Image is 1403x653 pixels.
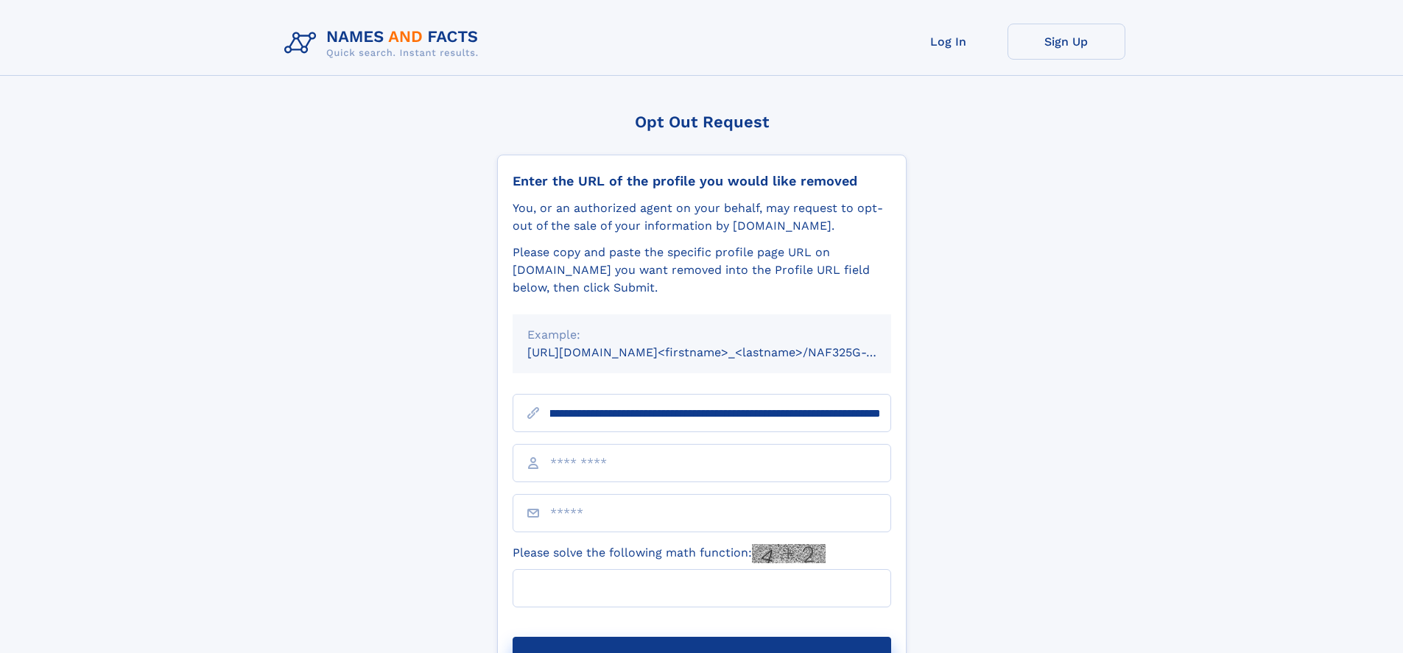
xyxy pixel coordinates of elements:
[513,244,891,297] div: Please copy and paste the specific profile page URL on [DOMAIN_NAME] you want removed into the Pr...
[1008,24,1125,60] a: Sign Up
[513,200,891,235] div: You, or an authorized agent on your behalf, may request to opt-out of the sale of your informatio...
[890,24,1008,60] a: Log In
[527,345,919,359] small: [URL][DOMAIN_NAME]<firstname>_<lastname>/NAF325G-xxxxxxxx
[527,326,876,344] div: Example:
[513,173,891,189] div: Enter the URL of the profile you would like removed
[497,113,907,131] div: Opt Out Request
[278,24,490,63] img: Logo Names and Facts
[513,544,826,563] label: Please solve the following math function:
